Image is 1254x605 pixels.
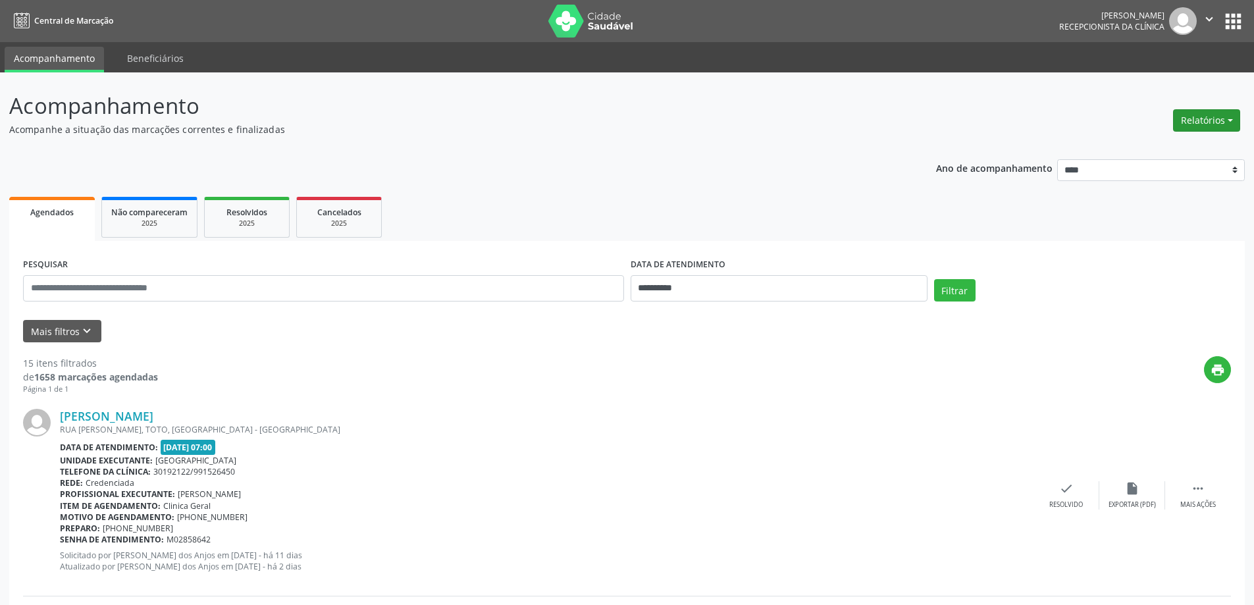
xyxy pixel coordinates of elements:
span: 30192122/991526450 [153,466,235,477]
div: Mais ações [1180,500,1216,510]
b: Preparo: [60,523,100,534]
div: 2025 [111,219,188,228]
div: [PERSON_NAME] [1059,10,1164,21]
span: Central de Marcação [34,15,113,26]
b: Unidade executante: [60,455,153,466]
b: Motivo de agendamento: [60,512,174,523]
span: [GEOGRAPHIC_DATA] [155,455,236,466]
div: de [23,370,158,384]
button:  [1197,7,1222,35]
i: check [1059,481,1074,496]
label: PESQUISAR [23,255,68,275]
b: Data de atendimento: [60,442,158,453]
a: Acompanhamento [5,47,104,72]
div: Página 1 de 1 [23,384,158,395]
div: 2025 [214,219,280,228]
strong: 1658 marcações agendadas [34,371,158,383]
b: Item de agendamento: [60,500,161,512]
span: Cancelados [317,207,361,218]
span: M02858642 [167,534,211,545]
i:  [1191,481,1205,496]
button: Mais filtroskeyboard_arrow_down [23,320,101,343]
span: Recepcionista da clínica [1059,21,1164,32]
b: Senha de atendimento: [60,534,164,545]
b: Profissional executante: [60,488,175,500]
span: [DATE] 07:00 [161,440,216,455]
i: print [1211,363,1225,377]
button: print [1204,356,1231,383]
div: RUA [PERSON_NAME], TOTO, [GEOGRAPHIC_DATA] - [GEOGRAPHIC_DATA] [60,424,1033,435]
button: Relatórios [1173,109,1240,132]
b: Rede: [60,477,83,488]
span: Clinica Geral [163,500,211,512]
div: Exportar (PDF) [1109,500,1156,510]
span: Agendados [30,207,74,218]
p: Acompanhe a situação das marcações correntes e finalizadas [9,122,874,136]
div: 2025 [306,219,372,228]
span: [PERSON_NAME] [178,488,241,500]
a: [PERSON_NAME] [60,409,153,423]
span: [PHONE_NUMBER] [177,512,248,523]
img: img [1169,7,1197,35]
b: Telefone da clínica: [60,466,151,477]
a: Central de Marcação [9,10,113,32]
img: img [23,409,51,436]
span: Não compareceram [111,207,188,218]
p: Ano de acompanhamento [936,159,1053,176]
span: [PHONE_NUMBER] [103,523,173,534]
div: Resolvido [1049,500,1083,510]
i: keyboard_arrow_down [80,324,94,338]
span: Resolvidos [226,207,267,218]
a: Beneficiários [118,47,193,70]
div: 15 itens filtrados [23,356,158,370]
span: Credenciada [86,477,134,488]
i:  [1202,12,1216,26]
p: Solicitado por [PERSON_NAME] dos Anjos em [DATE] - há 11 dias Atualizado por [PERSON_NAME] dos An... [60,550,1033,572]
button: Filtrar [934,279,976,302]
i: insert_drive_file [1125,481,1139,496]
label: DATA DE ATENDIMENTO [631,255,725,275]
button: apps [1222,10,1245,33]
p: Acompanhamento [9,90,874,122]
